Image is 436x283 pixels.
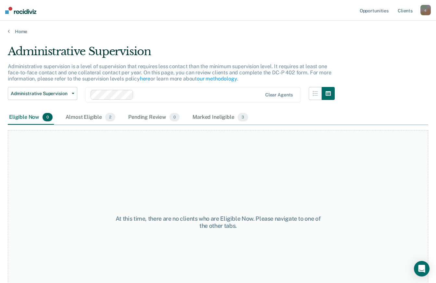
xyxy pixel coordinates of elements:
div: Marked Ineligible3 [191,110,249,125]
div: Pending Review0 [127,110,181,125]
span: 2 [105,113,115,121]
div: Almost Eligible2 [64,110,117,125]
a: Home [8,29,428,34]
p: Administrative supervision is a level of supervision that requires less contact than the minimum ... [8,63,331,82]
div: At this time, there are no clients who are Eligible Now. Please navigate to one of the other tabs. [113,215,323,229]
div: Clear agents [265,92,293,98]
span: 3 [238,113,248,121]
div: Administrative Supervision [8,45,335,63]
a: our methodology [197,76,237,82]
button: c [420,5,431,15]
div: Eligible Now0 [8,110,54,125]
a: here [140,76,150,82]
span: Administrative Supervision [11,91,69,96]
img: Recidiviz [5,7,36,14]
div: Open Intercom Messenger [414,261,430,277]
button: Administrative Supervision [8,87,77,100]
span: 0 [43,113,53,121]
span: 0 [169,113,180,121]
